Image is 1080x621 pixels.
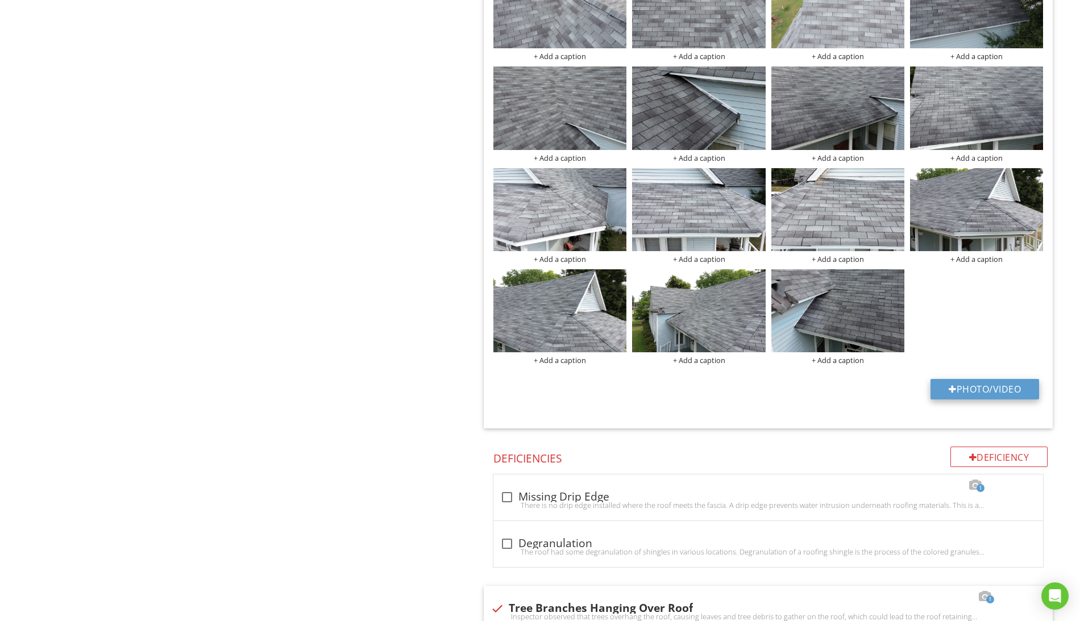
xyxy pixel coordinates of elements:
[500,547,1036,556] div: The roof had some degranulation of shingles in various locations. Degranulation of a roofing shin...
[771,255,904,264] div: + Add a caption
[632,66,765,149] img: data
[771,52,904,61] div: + Add a caption
[632,255,765,264] div: + Add a caption
[493,356,626,365] div: + Add a caption
[771,269,904,352] img: data
[632,153,765,162] div: + Add a caption
[493,66,626,149] img: data
[500,501,1036,510] div: There is no drip edge installed where the roof meets the fascia. A drip edge prevents water intru...
[910,153,1043,162] div: + Add a caption
[493,255,626,264] div: + Add a caption
[493,52,626,61] div: + Add a caption
[771,168,904,251] img: data
[977,484,985,492] span: 1
[491,612,1046,621] div: Inspector observed that trees overhang the roof, causing leaves and tree debris to gather on the ...
[771,153,904,162] div: + Add a caption
[986,595,994,603] span: 1
[771,356,904,365] div: + Add a caption
[910,52,1043,61] div: + Add a caption
[493,153,626,162] div: + Add a caption
[910,168,1043,251] img: data
[632,168,765,251] img: data
[632,356,765,365] div: + Add a caption
[632,52,765,61] div: + Add a caption
[1041,582,1069,610] div: Open Intercom Messenger
[771,66,904,149] img: data
[493,447,1048,466] h4: Deficiencies
[910,66,1043,149] img: data
[493,168,626,251] img: data
[931,379,1039,399] button: Photo/Video
[950,447,1048,467] div: Deficiency
[493,269,626,352] img: data
[632,269,765,352] img: data
[910,255,1043,264] div: + Add a caption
